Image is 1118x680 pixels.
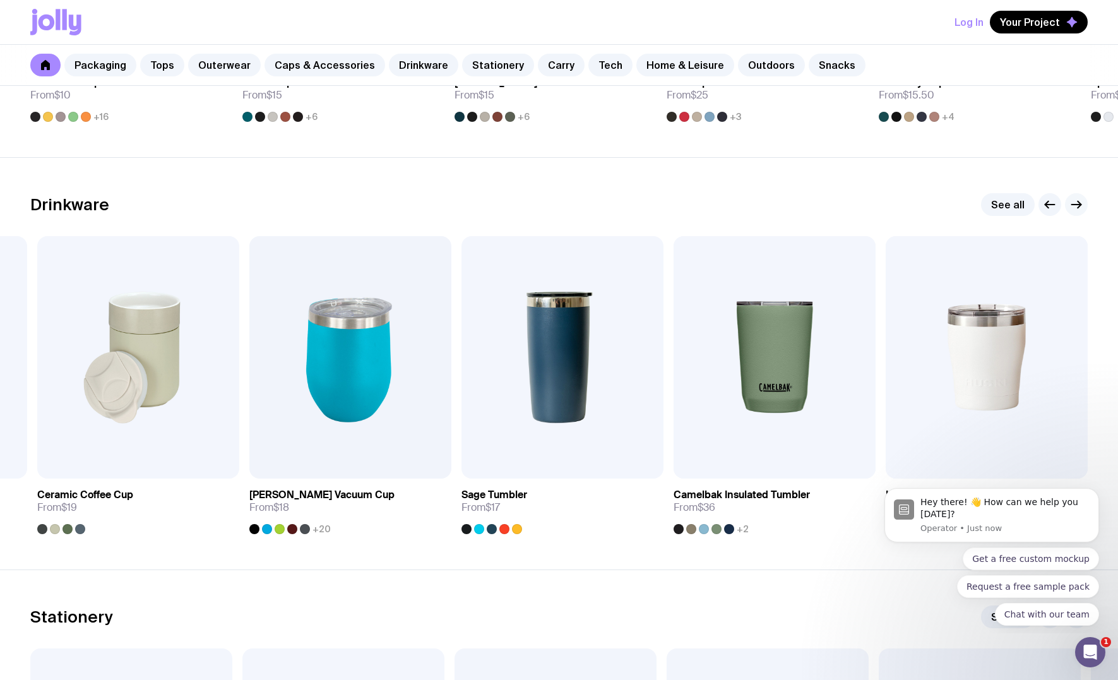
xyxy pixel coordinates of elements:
[674,489,810,501] h3: Camelbak Insulated Tumbler
[249,501,289,514] span: From
[266,88,282,102] span: $15
[879,89,934,102] span: From
[981,193,1035,216] a: See all
[312,524,331,534] span: +20
[518,112,530,122] span: +6
[30,89,71,102] span: From
[249,479,451,534] a: [PERSON_NAME] Vacuum CupFrom$18+20
[37,479,239,534] a: Ceramic Coffee CupFrom$19
[54,88,71,102] span: $10
[865,477,1118,633] iframe: Intercom notifications message
[461,479,663,534] a: Sage TumblerFrom$17
[698,501,715,514] span: $36
[306,112,318,122] span: +6
[462,54,534,76] a: Stationery
[730,112,742,122] span: +3
[674,479,876,534] a: Camelbak Insulated TumblerFrom$36+2
[30,607,113,626] h2: Stationery
[140,54,184,76] a: Tops
[485,501,500,514] span: $17
[64,54,136,76] a: Packaging
[674,501,715,514] span: From
[61,501,77,514] span: $19
[455,66,657,122] a: [PERSON_NAME]From$15+6
[691,88,708,102] span: $25
[188,54,261,76] a: Outerwear
[93,112,109,122] span: +16
[461,501,500,514] span: From
[249,489,395,501] h3: [PERSON_NAME] Vacuum Cup
[667,66,869,122] a: Dad CapFrom$25+3
[30,66,232,122] a: Twin Peak CapFrom$10+16
[636,54,734,76] a: Home & Leisure
[588,54,633,76] a: Tech
[479,88,494,102] span: $15
[1000,16,1060,28] span: Your Project
[389,54,458,76] a: Drinkware
[954,11,984,33] button: Log In
[1075,637,1105,667] iframe: Intercom live chat
[879,66,1081,122] a: Corduroy CapFrom$15.50+4
[242,66,444,122] a: Bowie CapFrom$15+6
[942,112,954,122] span: +4
[461,489,527,501] h3: Sage Tumbler
[455,89,494,102] span: From
[37,489,133,501] h3: Ceramic Coffee Cup
[809,54,865,76] a: Snacks
[903,88,934,102] span: $15.50
[242,89,282,102] span: From
[737,524,749,534] span: +2
[273,501,289,514] span: $18
[738,54,805,76] a: Outdoors
[265,54,385,76] a: Caps & Accessories
[1101,637,1111,647] span: 1
[667,89,708,102] span: From
[30,195,109,214] h2: Drinkware
[538,54,585,76] a: Carry
[990,11,1088,33] button: Your Project
[37,501,77,514] span: From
